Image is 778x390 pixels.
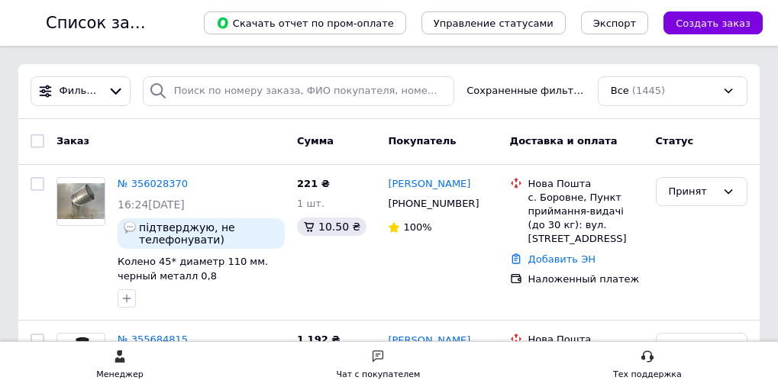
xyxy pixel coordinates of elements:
button: Создать заказ [663,11,763,34]
a: [PERSON_NAME] [388,334,470,348]
span: Статус [656,135,694,147]
h1: Список заказов [46,14,177,32]
span: 1 шт. [297,198,324,209]
div: Принят [669,184,716,200]
span: Управление статусами [434,18,554,29]
button: Управление статусами [421,11,566,34]
div: Выполнен [669,340,716,356]
img: Фото товару [57,183,105,219]
img: :speech_balloon: [124,221,136,234]
a: [PERSON_NAME] [388,177,470,192]
div: [PHONE_NUMBER] [385,194,482,214]
span: 100% [403,221,431,233]
div: Менеджер [96,367,143,382]
span: Заказ [56,135,89,147]
div: Нова Пошта [528,177,644,191]
span: Создать заказ [676,18,751,29]
span: Фильтры [60,84,102,98]
a: Создать заказ [648,17,763,28]
span: Все [611,84,629,98]
span: 221 ₴ [297,178,330,189]
span: Доставка и оплата [510,135,618,147]
div: Чат с покупателем [336,367,420,382]
span: Сумма [297,135,334,147]
a: Фото товару [56,333,105,382]
span: Сохраненные фильтры: [466,84,586,98]
a: Колено 45* диаметр 110 мм. черный металл 0,8 мм,дымоход [118,256,268,295]
button: Скачать отчет по пром-оплате [204,11,406,34]
button: Экспорт [581,11,648,34]
span: 1 192 ₴ [297,334,340,345]
span: Экспорт [593,18,636,29]
span: підтверджую, не телефонувати) [139,221,279,246]
a: Фото товару [56,177,105,226]
img: Фото товару [69,334,94,381]
div: 10.50 ₴ [297,218,366,236]
a: Добавить ЭН [528,253,596,265]
div: Наложенный платеж [528,272,644,286]
a: № 355684815 [118,334,188,345]
span: (1445) [632,85,665,96]
span: 16:24[DATE] [118,198,185,211]
input: Поиск по номеру заказа, ФИО покупателя, номеру телефона, Email, номеру накладной [143,76,454,106]
span: Скачать отчет по пром-оплате [216,16,394,30]
div: Нова Пошта [528,333,644,346]
span: Покупатель [388,135,456,147]
a: № 356028370 [118,178,188,189]
div: с. Боровне, Пункт приймання-видачі (до 30 кг): вул. [STREET_ADDRESS] [528,191,644,247]
div: Тех поддержка [613,367,682,382]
